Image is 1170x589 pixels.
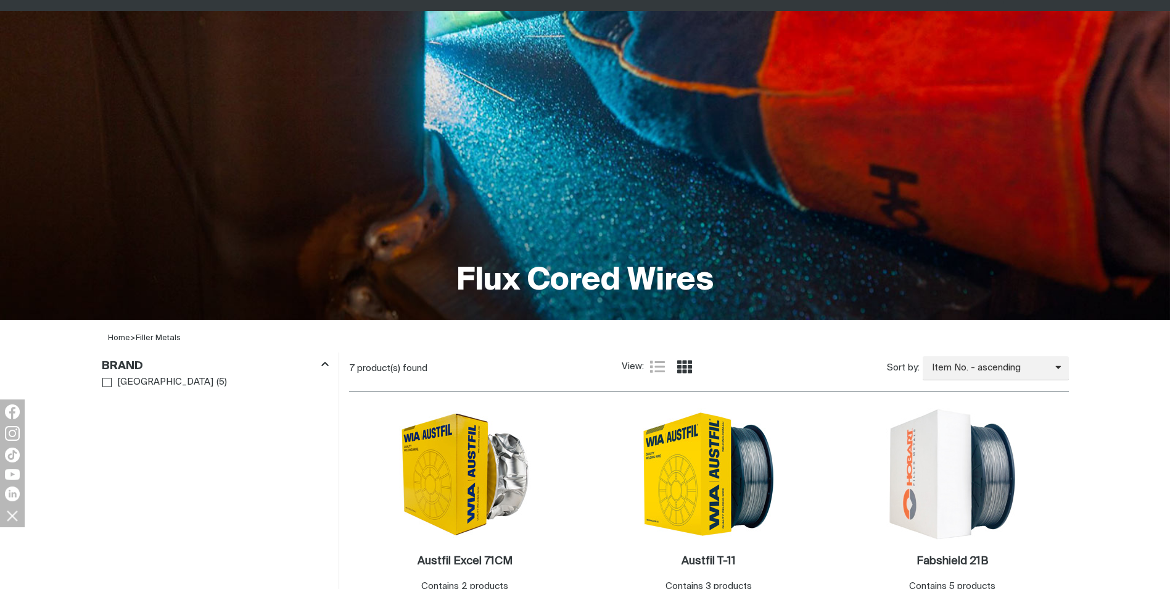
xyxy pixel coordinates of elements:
img: Austfil Excel 71CM [399,411,531,538]
a: Filler Metals [136,334,181,342]
img: LinkedIn [5,487,20,501]
span: Sort by: [887,361,920,375]
h1: Flux Cored Wires [456,261,714,301]
h2: Fabshield 21B [917,556,988,567]
a: Fabshield 21B [917,554,988,569]
aside: Filters [102,353,329,391]
span: View: [622,360,644,374]
a: Home [108,334,130,342]
img: YouTube [5,469,20,480]
h3: Brand [102,359,143,374]
a: Austfil T-11 [682,554,736,569]
img: Instagram [5,426,20,441]
span: product(s) found [357,364,427,373]
ul: Brand [102,374,328,391]
span: [GEOGRAPHIC_DATA] [117,375,213,390]
img: Fabshield 21B [886,408,1018,540]
img: TikTok [5,448,20,462]
img: Facebook [5,404,20,419]
img: Austfil T-11 [643,408,775,540]
a: Austfil Excel 71CM [418,554,513,569]
div: Brand [102,357,329,374]
h2: Austfil T-11 [682,556,736,567]
span: ( 5 ) [216,375,227,390]
a: List view [650,359,665,374]
div: 7 [349,362,622,375]
span: Item No. - ascending [923,361,1055,375]
section: Product list controls [349,353,1069,384]
img: hide socials [2,505,23,526]
h2: Austfil Excel 71CM [418,556,513,567]
a: [GEOGRAPHIC_DATA] [102,374,214,391]
span: > [130,334,136,342]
